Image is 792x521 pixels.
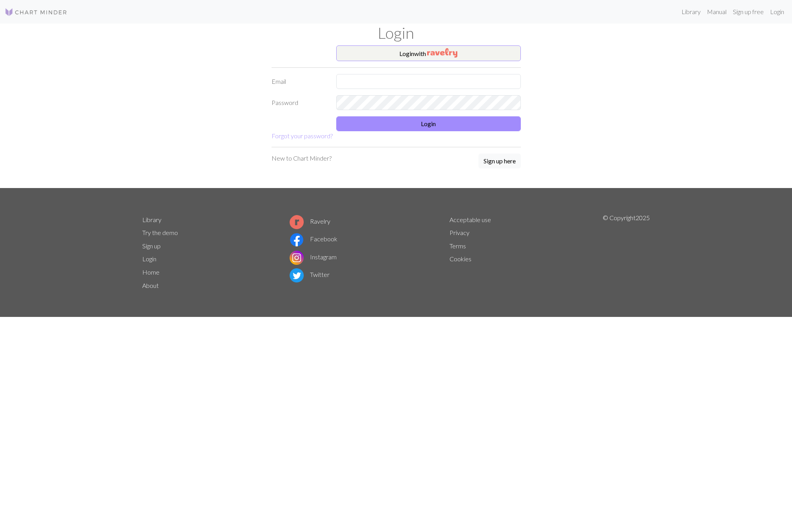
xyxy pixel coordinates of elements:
a: Terms [449,242,466,250]
p: © Copyright 2025 [603,213,650,292]
label: Password [267,95,332,110]
a: About [142,282,159,289]
a: Login [142,255,156,262]
img: Instagram logo [290,251,304,265]
h1: Login [138,24,655,42]
a: Privacy [449,229,469,236]
a: Forgot your password? [272,132,333,139]
a: Manual [704,4,730,20]
p: New to Chart Minder? [272,154,332,163]
a: Sign up [142,242,161,250]
a: Home [142,268,159,276]
a: Login [767,4,787,20]
button: Sign up here [478,154,521,168]
img: Facebook logo [290,233,304,247]
a: Try the demo [142,229,178,236]
a: Acceptable use [449,216,491,223]
a: Cookies [449,255,471,262]
label: Email [267,74,332,89]
a: Twitter [290,271,330,278]
img: Ravelry [427,48,457,58]
button: Login [336,116,521,131]
a: Sign up free [730,4,767,20]
img: Logo [5,7,67,17]
img: Ravelry logo [290,215,304,229]
a: Facebook [290,235,337,242]
a: Ravelry [290,217,330,225]
a: Instagram [290,253,337,260]
a: Library [142,216,161,223]
a: Library [678,4,704,20]
button: Loginwith [336,45,521,61]
img: Twitter logo [290,268,304,282]
a: Sign up here [478,154,521,169]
